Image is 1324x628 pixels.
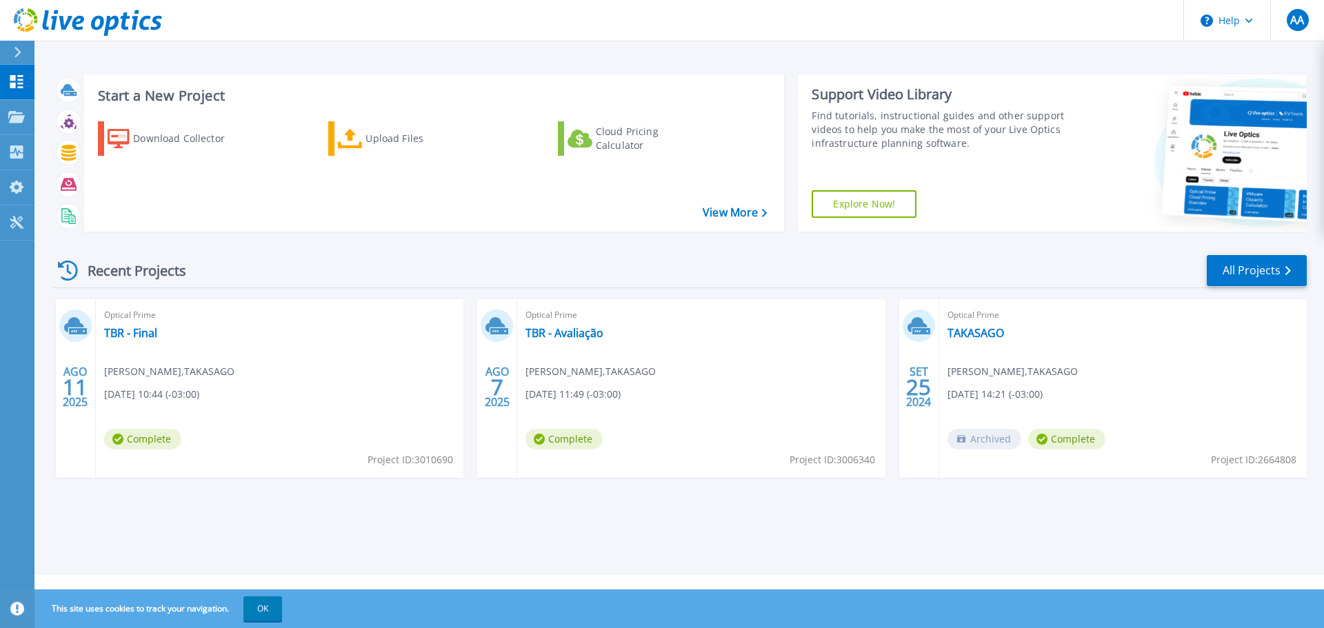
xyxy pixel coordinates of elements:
span: Complete [525,429,603,449]
a: View More [703,206,767,219]
span: Optical Prime [947,307,1298,323]
a: TBR - Avaliação [525,326,603,340]
div: Support Video Library [812,85,1071,103]
span: [PERSON_NAME] , TAKASAGO [947,364,1078,379]
span: Project ID: 2664808 [1211,452,1296,467]
span: [DATE] 14:21 (-03:00) [947,387,1043,402]
a: TAKASAGO [947,326,1004,340]
span: This site uses cookies to track your navigation. [38,596,282,621]
span: 25 [906,381,931,393]
button: OK [243,596,282,621]
span: Optical Prime [525,307,876,323]
a: Cloud Pricing Calculator [558,121,712,156]
div: SET 2024 [905,362,932,412]
div: Upload Files [365,125,476,152]
span: Project ID: 3010690 [368,452,453,467]
span: Complete [1028,429,1105,449]
div: Recent Projects [53,254,205,287]
h3: Start a New Project [98,88,767,103]
a: Explore Now! [812,190,916,218]
span: 11 [63,381,88,393]
a: Download Collector [98,121,252,156]
div: Cloud Pricing Calculator [596,125,706,152]
span: [PERSON_NAME] , TAKASAGO [525,364,656,379]
a: Upload Files [328,121,482,156]
span: Complete [104,429,181,449]
div: Find tutorials, instructional guides and other support videos to help you make the most of your L... [812,109,1071,150]
span: [PERSON_NAME] , TAKASAGO [104,364,234,379]
div: AGO 2025 [484,362,510,412]
div: Download Collector [133,125,243,152]
span: [DATE] 11:49 (-03:00) [525,387,621,402]
a: All Projects [1207,255,1307,286]
span: Optical Prime [104,307,455,323]
span: 7 [491,381,503,393]
div: AGO 2025 [62,362,88,412]
span: Archived [947,429,1021,449]
span: [DATE] 10:44 (-03:00) [104,387,199,402]
a: TBR - Final [104,326,157,340]
span: Project ID: 3006340 [790,452,875,467]
span: AA [1290,14,1304,26]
